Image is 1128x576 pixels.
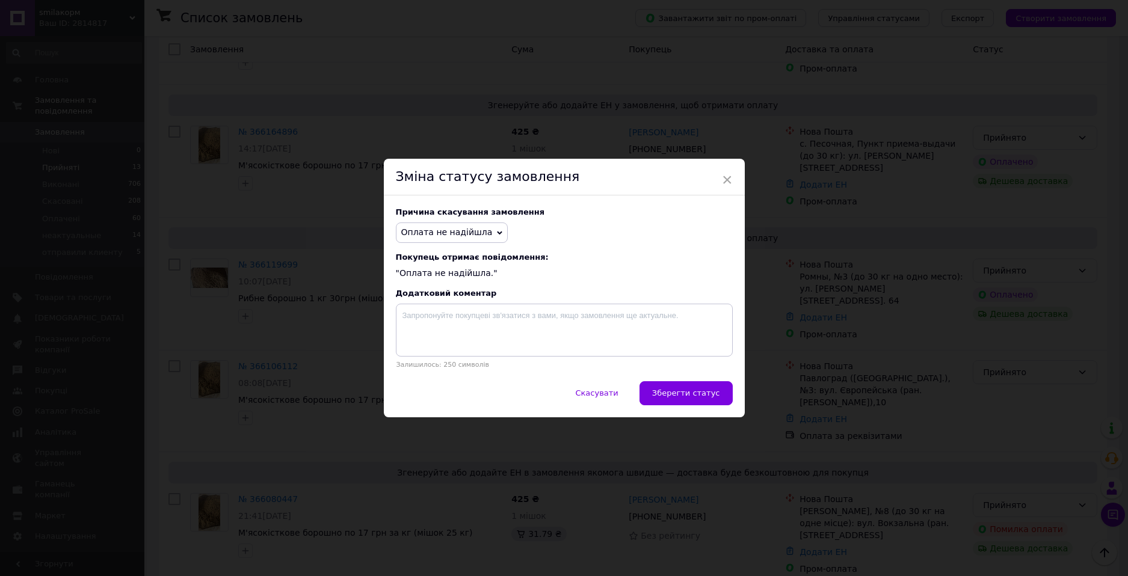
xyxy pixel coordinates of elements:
[562,381,630,405] button: Скасувати
[575,388,618,397] span: Скасувати
[652,388,720,397] span: Зберегти статус
[722,170,733,190] span: ×
[396,289,733,298] div: Додатковий коментар
[396,253,733,262] span: Покупець отримає повідомлення:
[396,207,733,216] div: Причина скасування замовлення
[640,381,733,405] button: Зберегти статус
[396,253,733,280] div: "Оплата не надійшла."
[401,227,493,237] span: Оплата не надійшла
[384,159,745,195] div: Зміна статусу замовлення
[396,361,733,369] p: Залишилось: 250 символів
